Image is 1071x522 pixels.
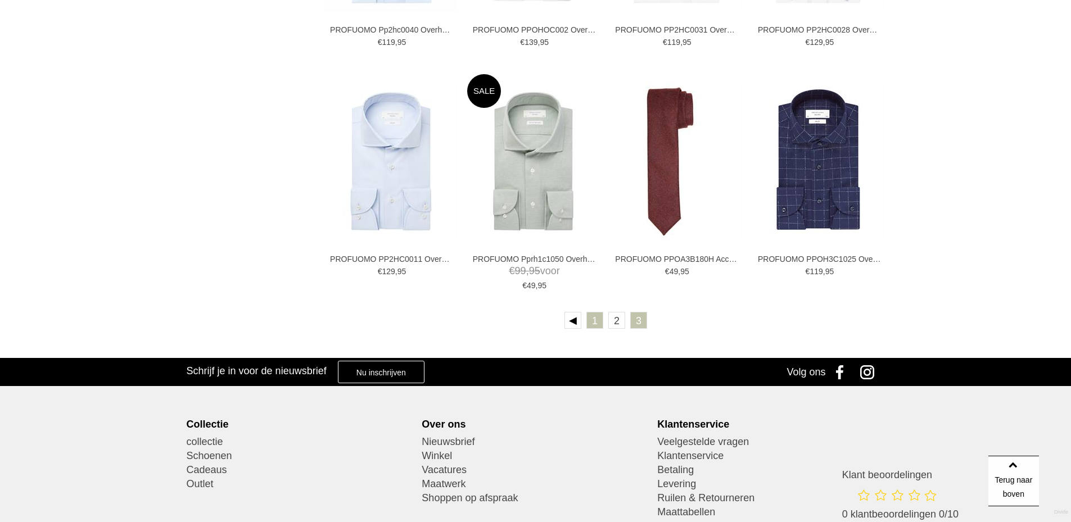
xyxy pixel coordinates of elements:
h3: Schrijf je in voor de nieuwsbrief [187,365,327,377]
span: 49 [670,267,679,276]
span: € [378,38,382,47]
span: € [509,265,515,276]
img: PROFUOMO PPOH3C1025 Overhemden [752,82,884,240]
span: € [663,38,667,47]
img: PROFUOMO PP2HC0011 Overhemden [325,82,457,240]
div: Collectie [187,418,414,430]
span: 139 [525,38,537,47]
a: Vacatures [422,463,649,477]
a: Facebook [828,358,856,386]
img: PROFUOMO Pprh1c1050 Overhemden [467,82,599,240]
span: , [823,267,825,276]
span: , [537,38,540,47]
span: 129 [382,267,395,276]
span: 129 [810,38,823,47]
a: PROFUOMO Pprh1c1050 Overhemden [473,254,596,264]
img: PROFUOMO PPOA3B180H Accessoires [610,82,742,240]
a: Cadeaus [187,463,414,477]
span: 49 [527,281,536,290]
div: Volg ons [787,358,825,386]
span: 119 [810,267,823,276]
a: Nieuwsbrief [422,435,649,449]
a: PROFUOMO PP2HC0011 Overhemden [330,254,454,264]
span: € [378,267,382,276]
span: € [522,281,527,290]
span: € [806,38,810,47]
span: , [395,267,397,276]
a: 2 [608,312,625,329]
a: collectie [187,435,414,449]
a: Veelgestelde vragen [657,435,884,449]
span: 95 [397,38,406,47]
a: Betaling [657,463,884,477]
span: 0 klantbeoordelingen 0/10 [842,509,959,520]
span: € [665,267,670,276]
a: Maatwerk [422,477,649,491]
a: Klantenservice [657,449,884,463]
span: , [823,38,825,47]
span: voor [473,264,596,278]
span: 119 [382,38,395,47]
span: 95 [540,38,549,47]
h3: Klant beoordelingen [842,469,959,481]
span: 95 [680,267,689,276]
a: PROFUOMO PPOA3B180H Accessoires [615,254,739,264]
a: Levering [657,477,884,491]
a: PROFUOMO PP2HC0028 Overhemden [758,25,882,35]
span: 99 [515,265,526,276]
span: 119 [667,38,680,47]
div: Over ons [422,418,649,430]
div: Klantenservice [657,418,884,430]
a: Divide [1054,505,1068,519]
a: Ruilen & Retourneren [657,491,884,505]
a: Nu inschrijven [338,361,424,383]
span: 95 [529,265,540,276]
span: , [536,281,538,290]
span: , [680,38,683,47]
a: PROFUOMO Pp2hc0040 Overhemden [330,25,454,35]
a: Maattabellen [657,505,884,519]
span: , [395,38,397,47]
span: , [526,265,529,276]
a: PROFUOMO PPOHOC002 Overhemden [473,25,596,35]
a: Shoppen op afspraak [422,491,649,505]
span: 95 [397,267,406,276]
span: , [678,267,680,276]
span: € [806,267,810,276]
span: 95 [683,38,692,47]
span: € [520,38,525,47]
a: 3 [630,312,647,329]
a: Winkel [422,449,649,463]
a: 1 [586,312,603,329]
a: Schoenen [187,449,414,463]
a: Outlet [187,477,414,491]
span: 95 [537,281,546,290]
a: Instagram [856,358,884,386]
span: 95 [825,267,834,276]
a: PROFUOMO PP2HC0031 Overhemden [615,25,739,35]
a: Terug naar boven [988,456,1039,506]
a: PROFUOMO PPOH3C1025 Overhemden [758,254,882,264]
span: 95 [825,38,834,47]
